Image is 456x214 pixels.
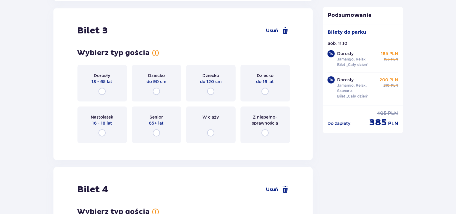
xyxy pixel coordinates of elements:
a: Usuń [266,27,289,34]
span: Dziecko [202,73,219,79]
span: 18 - 65 lat [92,79,113,85]
span: PLN [391,83,398,88]
p: Dorosły [337,77,354,83]
span: Usuń [266,186,278,193]
p: Bilet „Cały dzień” [337,62,369,68]
span: 65+ lat [149,120,164,126]
div: 1 x [328,76,335,84]
p: Dorosły [337,51,354,57]
p: Podsumowanie [323,12,403,19]
span: 210 [384,83,390,88]
span: Usuń [266,27,278,34]
span: 195 [384,57,390,62]
p: 200 PLN [380,77,398,83]
h3: Wybierz typ gościa [77,48,150,57]
h2: Bilet 3 [77,25,108,36]
span: Senior [150,114,163,120]
p: Bilety do parku [328,29,366,36]
p: Jamango, Relax, Saunaria [337,83,379,94]
span: PLN [388,110,398,117]
h2: Bilet 4 [77,184,109,195]
span: PLN [391,57,398,62]
p: 185 PLN [381,51,398,57]
span: Dziecko [257,73,273,79]
span: do 120 cm [200,79,222,85]
span: PLN [388,121,398,127]
span: 16 - 18 lat [92,120,112,126]
p: Jamango, Relax [337,57,366,62]
span: do 16 lat [256,79,274,85]
span: 385 [370,117,387,129]
span: do 90 cm [146,79,166,85]
p: Sob. 11.10 [328,41,347,47]
span: W ciąży [203,114,219,120]
span: Dorosły [94,73,110,79]
a: Usuń [266,186,289,193]
span: Dziecko [148,73,165,79]
div: 1 x [328,50,335,57]
p: Do zapłaty : [328,121,352,127]
span: Z niepełno­sprawnością [246,114,285,126]
span: Nastolatek [91,114,113,120]
p: Bilet „Cały dzień” [337,94,369,99]
span: 405 [377,110,387,117]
